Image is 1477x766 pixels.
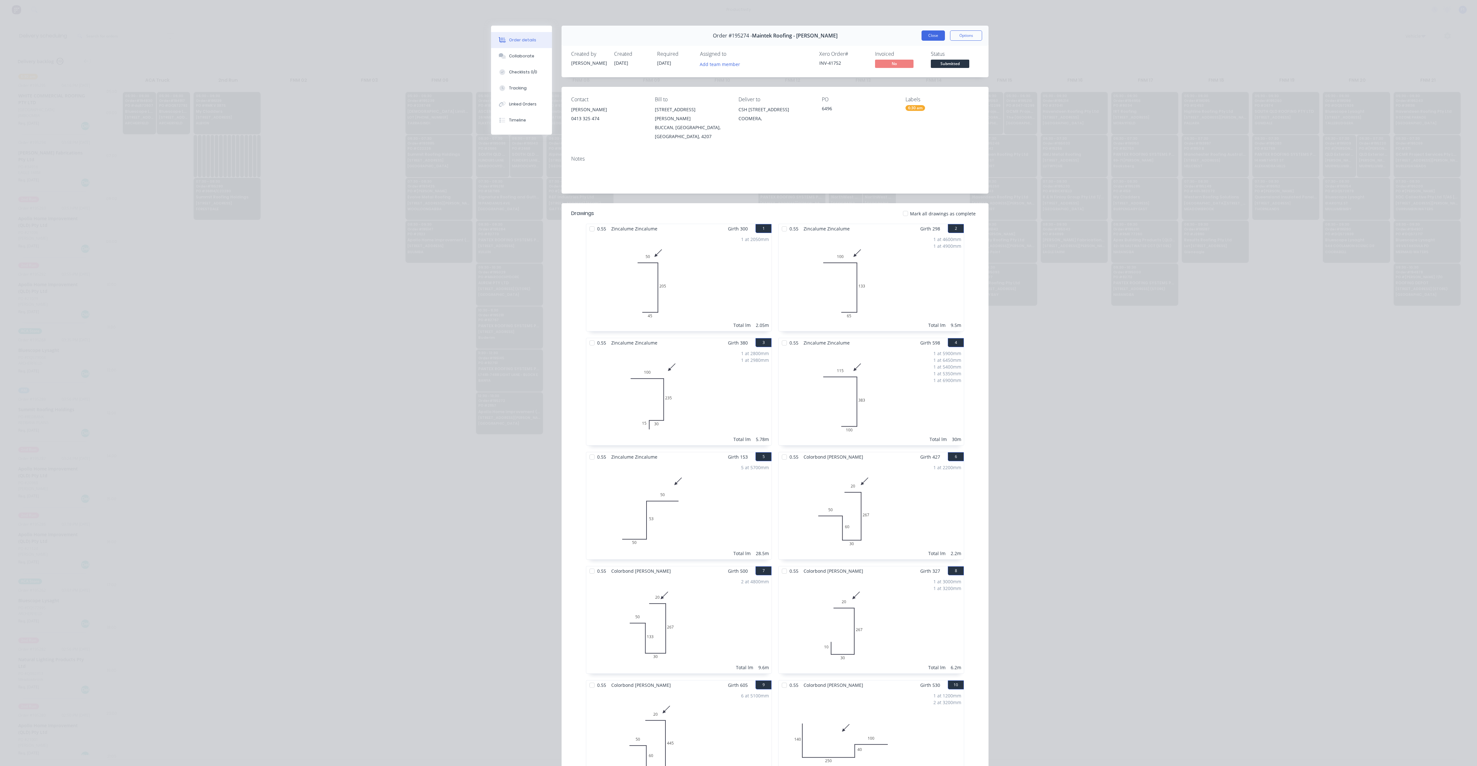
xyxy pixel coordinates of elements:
div: 0506030267201 at 2200mmTotal lm2.2m [779,462,964,559]
div: 1 at 2980mm [741,357,769,363]
button: Linked Orders [491,96,552,112]
button: Add team member [700,60,744,68]
div: 9.5m [951,322,961,329]
span: 0.55 [595,224,609,233]
div: Required [657,51,692,57]
div: 1 at 3000mm [933,578,961,585]
span: Zincalume Zincalume [801,224,852,233]
div: Total lm [928,550,946,557]
span: 0.55 [787,338,801,347]
button: 3 [755,338,772,347]
button: Tracking [491,80,552,96]
span: Zincalume Zincalume [801,338,852,347]
div: 28.5m [756,550,769,557]
div: 05013330267202 at 4800mmTotal lm9.6m [586,576,772,673]
span: Colorbond [PERSON_NAME] [801,680,866,690]
button: 2 [948,224,964,233]
button: Checklists 0/0 [491,64,552,80]
div: [STREET_ADDRESS][PERSON_NAME]BUCCAN, [GEOGRAPHIC_DATA], [GEOGRAPHIC_DATA], 4207 [655,105,728,141]
span: Zincalume Zincalume [609,338,660,347]
button: Options [950,30,982,41]
div: Tracking [509,85,527,91]
div: 010023530151 at 2800mm1 at 2980mmTotal lm5.78m [586,347,772,445]
div: INV-41752 [819,60,867,66]
span: Colorbond [PERSON_NAME] [801,452,866,462]
span: Colorbond [PERSON_NAME] [609,680,673,690]
span: Zincalume Zincalume [609,224,660,233]
div: 0100133651 at 4600mm1 at 4900mmTotal lm9.5m [779,233,964,331]
span: Colorbond [PERSON_NAME] [609,566,673,576]
div: 0413 325 474 [571,114,645,123]
div: [PERSON_NAME] [571,105,645,114]
span: Girth 300 [728,224,748,233]
span: Mark all drawings as complete [910,210,976,217]
div: Assigned to [700,51,764,57]
span: 0.55 [787,452,801,462]
span: Girth 153 [728,452,748,462]
div: Total lm [733,322,751,329]
div: Total lm [930,436,947,443]
button: 7 [755,566,772,575]
span: Girth 427 [920,452,940,462]
div: 1 at 3200mm [933,585,961,592]
div: [PERSON_NAME] [571,60,606,66]
div: 6:30 am [905,105,925,111]
div: [STREET_ADDRESS][PERSON_NAME] [655,105,728,123]
div: Checklists 0/0 [509,69,537,75]
div: 05053505 at 5700mmTotal lm28.5m [586,462,772,559]
div: Contact [571,96,645,103]
div: Collaborate [509,53,534,59]
span: 0.55 [595,338,609,347]
div: 2.2m [951,550,961,557]
div: Total lm [733,550,751,557]
button: 1 [755,224,772,233]
div: 1 at 2200mm [933,464,961,471]
div: Total lm [928,322,946,329]
div: Bill to [655,96,728,103]
span: [DATE] [614,60,628,66]
div: 9.6m [758,664,769,671]
div: Deliver to [738,96,812,103]
button: 9 [755,680,772,689]
div: Created [614,51,649,57]
div: Order details [509,37,536,43]
div: 1 at 5350mm [933,370,961,377]
div: 5 at 5700mm [741,464,769,471]
button: 5 [755,452,772,461]
div: 5.78m [756,436,769,443]
div: [PERSON_NAME]0413 325 474 [571,105,645,126]
span: 0.55 [787,566,801,576]
button: Order details [491,32,552,48]
span: 0.55 [787,224,801,233]
button: Close [922,30,945,41]
span: Girth 605 [728,680,748,690]
div: 30m [952,436,961,443]
div: 1 at 5400mm [933,363,961,370]
div: Labels [905,96,979,103]
span: Girth 380 [728,338,748,347]
div: 1 at 4900mm [933,243,961,249]
span: Girth 500 [728,566,748,576]
div: Total lm [928,664,946,671]
button: 10 [948,680,964,689]
span: 0.55 [595,566,609,576]
div: Status [931,51,979,57]
div: 1 at 6900mm [933,377,961,384]
div: 1 at 6450mm [933,357,961,363]
div: 050205451 at 2050mmTotal lm2.05m [586,233,772,331]
div: 01153831001 at 5900mm1 at 6450mm1 at 5400mm1 at 5350mm1 at 6900mmTotal lm30m [779,347,964,445]
div: 2.05m [756,322,769,329]
div: Total lm [733,436,751,443]
div: COOMERA, [738,114,812,123]
button: 8 [948,566,964,575]
div: 01030267201 at 3000mm1 at 3200mmTotal lm6.2m [779,576,964,673]
div: Total lm [736,664,753,671]
span: 0.55 [787,680,801,690]
span: Zincalume Zincalume [609,452,660,462]
div: Drawings [571,210,594,217]
span: Girth 530 [920,680,940,690]
span: Colorbond [PERSON_NAME] [801,566,866,576]
span: Girth 327 [920,566,940,576]
span: 0.55 [595,680,609,690]
div: 6496 [822,105,895,114]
